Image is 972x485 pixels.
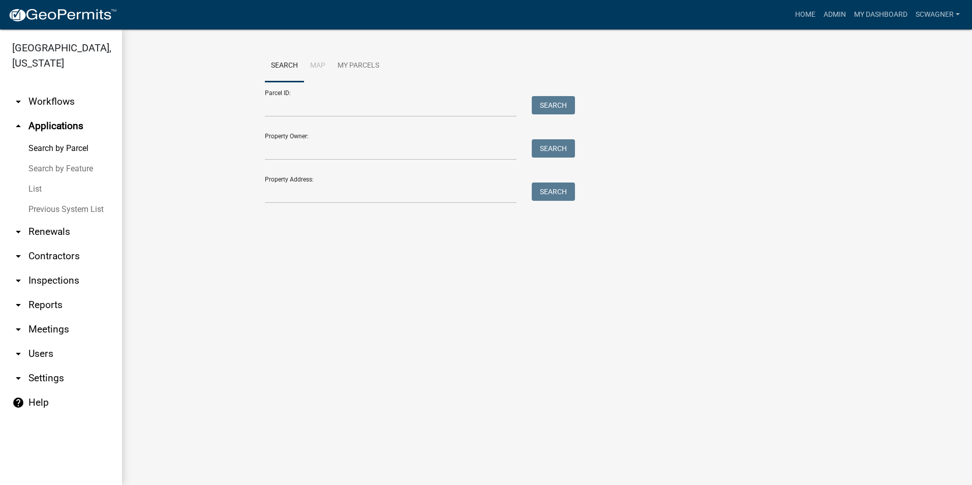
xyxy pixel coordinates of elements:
[12,96,24,108] i: arrow_drop_down
[12,348,24,360] i: arrow_drop_down
[850,5,912,24] a: My Dashboard
[12,120,24,132] i: arrow_drop_up
[819,5,850,24] a: Admin
[12,323,24,336] i: arrow_drop_down
[12,372,24,384] i: arrow_drop_down
[532,96,575,114] button: Search
[12,226,24,238] i: arrow_drop_down
[12,397,24,409] i: help
[532,139,575,158] button: Search
[331,50,385,82] a: My Parcels
[265,50,304,82] a: Search
[12,299,24,311] i: arrow_drop_down
[532,183,575,201] button: Search
[12,250,24,262] i: arrow_drop_down
[791,5,819,24] a: Home
[12,275,24,287] i: arrow_drop_down
[912,5,964,24] a: scwagner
